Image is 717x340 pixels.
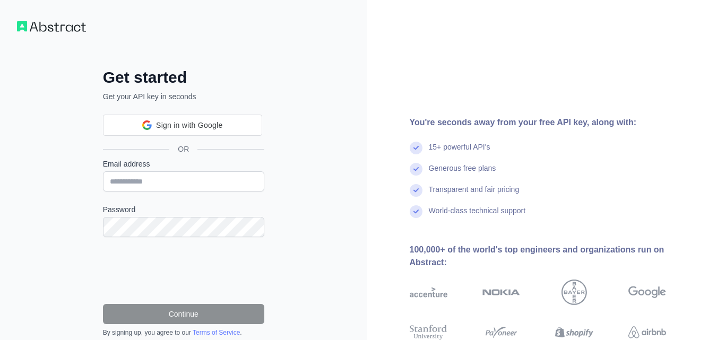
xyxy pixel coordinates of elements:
div: Sign in with Google [103,115,262,136]
img: check mark [410,205,422,218]
div: You're seconds away from your free API key, along with: [410,116,701,129]
iframe: reCAPTCHA [103,250,264,291]
img: bayer [561,280,587,305]
img: nokia [482,280,520,305]
div: World-class technical support [429,205,526,226]
button: Continue [103,304,264,324]
img: check mark [410,163,422,176]
label: Email address [103,159,264,169]
div: 15+ powerful API's [429,142,490,163]
img: check mark [410,142,422,154]
img: google [628,280,666,305]
div: Transparent and fair pricing [429,184,520,205]
span: Sign in with Google [156,120,222,131]
span: OR [169,144,197,154]
img: accenture [410,280,447,305]
p: Get your API key in seconds [103,91,264,102]
h2: Get started [103,68,264,87]
img: check mark [410,184,422,197]
div: Generous free plans [429,163,496,184]
div: By signing up, you agree to our . [103,328,264,337]
label: Password [103,204,264,215]
img: Workflow [17,21,86,32]
a: Terms of Service [193,329,240,336]
div: 100,000+ of the world's top engineers and organizations run on Abstract: [410,243,701,269]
